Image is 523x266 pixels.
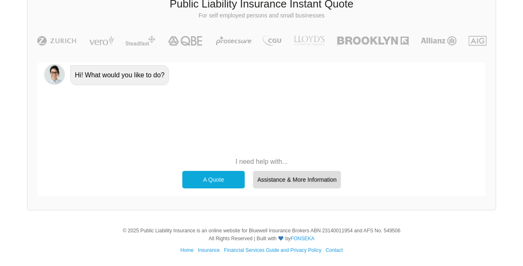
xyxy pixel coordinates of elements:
[416,36,461,46] img: Allianz | Public Liability Insurance
[85,36,117,46] img: Vero | Public Liability Insurance
[334,36,411,46] img: Brooklyn | Public Liability Insurance
[163,36,208,46] img: QBE | Public Liability Insurance
[325,247,342,253] a: Contact
[198,247,220,253] a: Insurance
[213,36,255,46] img: Protecsure | Public Liability Insurance
[289,36,329,46] img: LLOYD's | Public Liability Insurance
[259,36,284,46] img: CGU | Public Liability Insurance
[178,157,345,166] p: I need help with...
[465,36,490,46] img: AIG | Public Liability Insurance
[253,171,341,188] div: Assistance & More Information
[44,64,65,85] img: Chatbot | PLI
[224,247,321,253] a: Financial Services Guide and Privacy Policy
[182,171,245,188] div: A Quote
[34,12,489,20] p: For self employed persons and small businesses
[122,36,159,46] img: Steadfast | Public Liability Insurance
[180,247,193,253] a: Home
[33,36,80,46] img: Zurich | Public Liability Insurance
[290,236,314,241] a: FONSEKA
[70,65,169,85] div: Hi! What would you like to do?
